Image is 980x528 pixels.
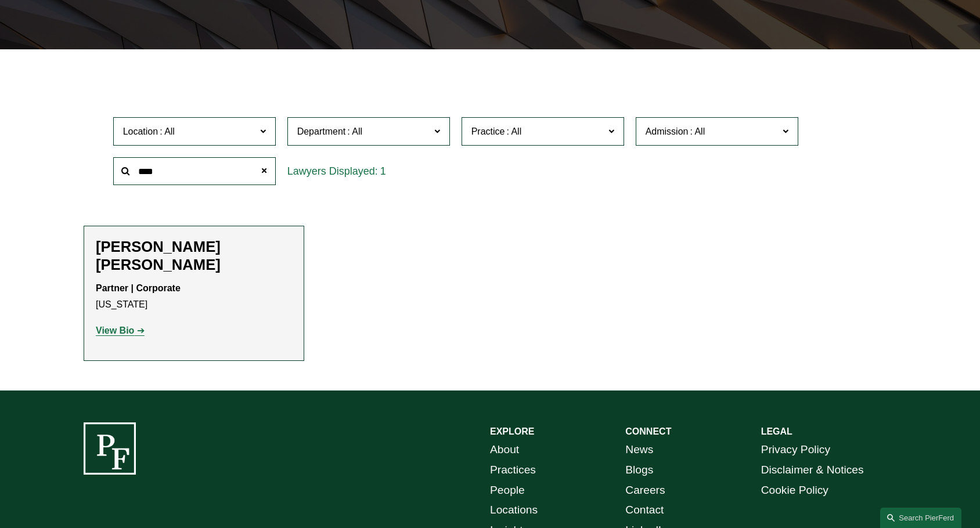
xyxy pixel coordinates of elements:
a: Practices [490,460,536,480]
a: People [490,480,525,501]
strong: CONNECT [625,426,671,436]
strong: View Bio [96,326,134,335]
p: [US_STATE] [96,280,292,314]
a: Locations [490,500,538,520]
a: News [625,440,653,460]
a: Careers [625,480,665,501]
span: Practice [471,126,505,136]
a: Cookie Policy [761,480,828,501]
strong: LEGAL [761,426,792,436]
a: Search this site [880,508,961,528]
span: Admission [646,126,689,136]
strong: Partner | Corporate [96,283,181,293]
span: Location [123,126,158,136]
a: Disclaimer & Notices [761,460,864,480]
span: 1 [380,165,386,177]
span: Department [297,126,346,136]
strong: EXPLORE [490,426,534,436]
a: About [490,440,519,460]
a: Privacy Policy [761,440,830,460]
a: View Bio [96,326,145,335]
a: Contact [625,500,664,520]
h2: [PERSON_NAME] [PERSON_NAME] [96,238,292,274]
a: Blogs [625,460,653,480]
